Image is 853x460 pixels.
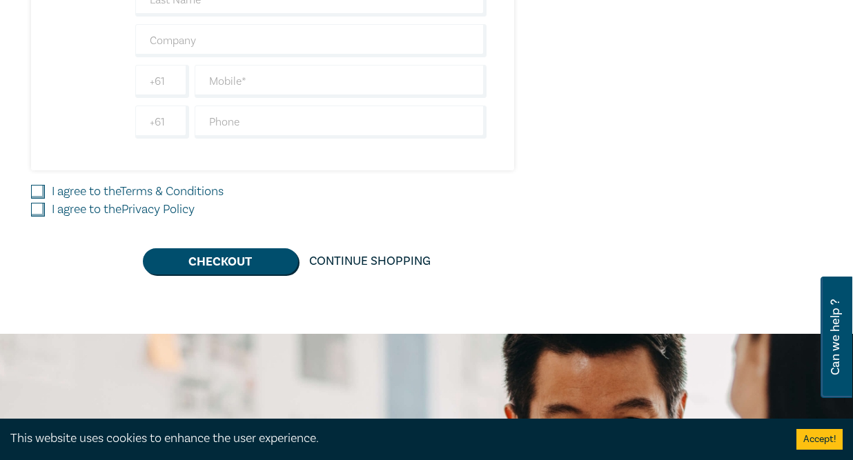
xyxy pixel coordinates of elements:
input: Phone [195,106,487,139]
a: Privacy Policy [121,201,195,217]
div: This website uses cookies to enhance the user experience. [10,430,776,448]
input: Company [135,24,487,57]
input: Mobile* [195,65,487,98]
a: Terms & Conditions [120,183,224,199]
button: Checkout [143,248,298,274]
input: +61 [135,106,189,139]
a: Continue Shopping [298,248,442,274]
label: I agree to the [52,183,224,201]
button: Accept cookies [796,429,843,450]
span: Can we help ? [829,285,842,390]
label: I agree to the [52,201,195,219]
input: +61 [135,65,189,98]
